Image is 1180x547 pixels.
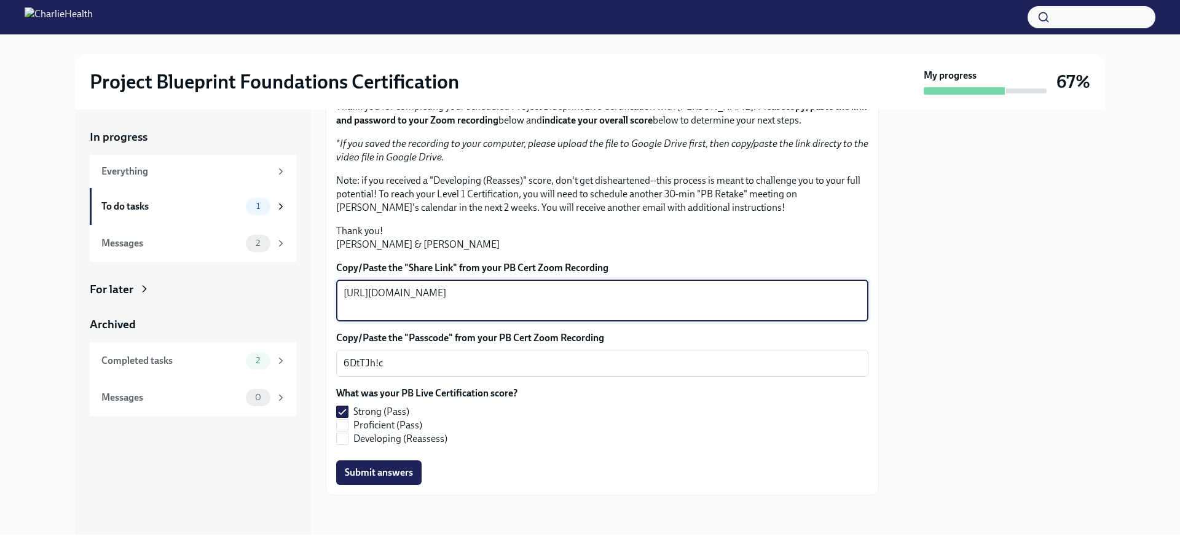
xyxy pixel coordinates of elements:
a: Archived [90,317,296,333]
span: 2 [248,356,267,365]
label: Copy/Paste the "Passcode" from your PB Cert Zoom Recording [336,331,868,345]
em: If you saved the recording to your computer, please upload the file to Google Drive first, then c... [336,138,868,163]
a: For later [90,281,296,297]
a: Messages2 [90,225,296,262]
div: Messages [101,391,241,404]
div: Everything [101,165,270,178]
a: To do tasks1 [90,188,296,225]
a: Everything [90,155,296,188]
span: Strong (Pass) [353,405,409,419]
strong: indicate your overall score [542,114,653,126]
span: 0 [248,393,269,402]
span: 1 [249,202,267,211]
h2: Project Blueprint Foundations Certification [90,69,459,94]
img: CharlieHealth [25,7,93,27]
h3: 67% [1056,71,1090,93]
a: In progress [90,129,296,145]
label: What was your PB Live Certification score? [336,387,517,400]
span: 2 [248,238,267,248]
a: Messages0 [90,379,296,416]
div: Messages [101,237,241,250]
p: Thank you! [PERSON_NAME] & [PERSON_NAME] [336,224,868,251]
p: Thank you for completing your scheduled Project Blueprint Live Certification with [PERSON_NAME]. ... [336,100,868,127]
button: Submit answers [336,460,422,485]
p: Note: if you received a "Developing (Reasses)" score, don't get disheartened--this process is mea... [336,174,868,214]
span: Developing (Reassess) [353,432,447,446]
strong: My progress [924,69,977,82]
div: Completed tasks [101,354,241,368]
textarea: 6DtTJh!c [344,356,861,371]
span: Proficient (Pass) [353,419,422,432]
a: Completed tasks2 [90,342,296,379]
span: Submit answers [345,466,413,479]
div: For later [90,281,133,297]
label: Copy/Paste the "Share Link" from your PB Cert Zoom Recording [336,261,868,275]
textarea: [URL][DOMAIN_NAME] [344,286,861,315]
div: To do tasks [101,200,241,213]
